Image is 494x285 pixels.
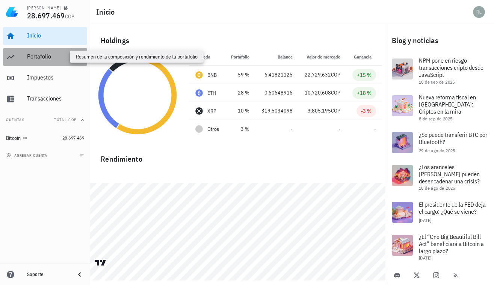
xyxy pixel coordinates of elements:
div: Inicio [27,32,84,39]
span: El presidente de la FED deja el cargo: ¿Qué se viene? [419,201,486,215]
div: 3 % [231,125,249,133]
a: ¿Los aranceles [PERSON_NAME] pueden desencadenar una crisis? 18 de ago de 2025 [386,159,494,196]
span: COP [331,89,340,96]
span: COP [331,71,340,78]
div: BNB-icon [195,71,203,79]
span: COP [65,13,75,20]
div: +18 % [357,89,372,97]
a: Nueva reforma fiscal en [GEOGRAPHIC_DATA]: Criptos en la mira 8 de sep de 2025 [386,89,494,126]
span: 3.805.195 [308,107,331,114]
th: Moneda [189,48,225,66]
span: ¿Se puede transferir BTC por Bluetooth? [419,131,487,145]
a: Impuestos [3,69,87,87]
span: ¿Los aranceles [PERSON_NAME] pueden desencadenar una crisis? [419,163,480,185]
span: - [374,126,376,132]
div: Bitcoin [6,135,21,141]
button: CuentasTotal COP [3,111,87,129]
img: LedgiFi [6,6,18,18]
a: Portafolio [3,48,87,66]
span: [DATE] [419,255,431,261]
span: 28.697.469 [27,10,65,21]
div: Blog y noticias [386,28,494,52]
th: Balance [255,48,299,66]
div: XRP [207,107,217,115]
span: COP [331,107,340,114]
div: 319,5034098 [261,107,293,115]
a: NPM pone en riesgo transacciones cripto desde JavaScript 10 de sep de 2025 [386,52,494,89]
h1: Inicio [96,6,118,18]
span: 10.720.608 [305,89,331,96]
div: 6,41821125 [261,71,293,79]
span: 28.697.469 [62,135,84,141]
div: ETH [207,89,216,97]
button: agregar cuenta [5,151,51,159]
div: [PERSON_NAME] [27,5,60,11]
div: Impuestos [27,74,84,81]
span: Nueva reforma fiscal en [GEOGRAPHIC_DATA]: Criptos en la mira [419,93,476,115]
span: ¿El “One Big Beautiful Bill Act” beneficiará a Bitcoin a largo plazo? [419,233,484,255]
div: Holdings [95,28,381,52]
span: 18 de ago de 2025 [419,185,455,191]
div: 0,60648916 [261,89,293,97]
span: [DATE] [419,217,431,223]
div: +15 % [357,71,372,79]
th: Portafolio [225,48,255,66]
div: 10 % [231,107,249,115]
div: Soporte [27,271,69,277]
span: 29 de ago de 2025 [419,148,455,153]
div: Transacciones [27,95,84,102]
div: 59 % [231,71,249,79]
span: agregar cuenta [8,153,47,158]
span: NPM pone en riesgo transacciones cripto desde JavaScript [419,57,483,78]
a: Bitcoin 28.697.469 [3,129,87,147]
span: 10 de sep de 2025 [419,79,455,85]
span: 8 de sep de 2025 [419,116,452,121]
span: 22.729.632 [305,71,331,78]
div: Rendimiento [95,147,381,165]
div: avatar [473,6,485,18]
div: -3 % [361,107,372,115]
div: Portafolio [27,53,84,60]
a: Charting by TradingView [94,259,107,266]
div: 28 % [231,89,249,97]
a: ¿Se puede transferir BTC por Bluetooth? 29 de ago de 2025 [386,126,494,159]
span: - [291,126,293,132]
a: Inicio [3,27,87,45]
span: Total COP [54,117,77,122]
div: BNB [207,71,217,79]
div: ETH-icon [195,89,203,97]
th: Valor de mercado [299,48,346,66]
a: ¿El “One Big Beautiful Bill Act” beneficiará a Bitcoin a largo plazo? [DATE] [386,229,494,265]
a: El presidente de la FED deja el cargo: ¿Qué se viene? [DATE] [386,196,494,229]
div: XRP-icon [195,107,203,115]
span: Ganancia [354,54,376,60]
span: Otros [207,125,219,133]
span: - [338,126,340,132]
a: Transacciones [3,90,87,108]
